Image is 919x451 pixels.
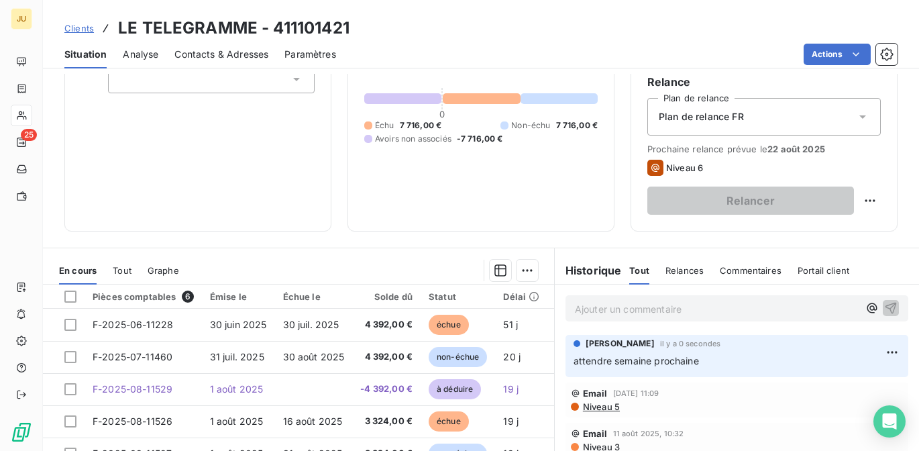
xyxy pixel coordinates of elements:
span: Relances [665,265,704,276]
span: F-2025-07-11460 [93,351,172,362]
span: Niveau 5 [582,401,620,412]
span: [DATE] 11:09 [613,389,659,397]
span: F-2025-06-11228 [93,319,173,330]
div: Pièces comptables [93,291,194,303]
div: JU [11,8,32,30]
span: 1 août 2025 [210,415,264,427]
span: échue [429,411,469,432]
span: 22 août 2025 [767,144,825,154]
span: Non-échu [511,119,550,132]
span: Prochaine relance prévue le [647,144,881,154]
span: Niveau 6 [666,162,703,173]
span: 31 juil. 2025 [210,351,264,362]
span: Email [583,428,608,439]
span: 4 392,00 € [360,350,413,364]
span: 30 août 2025 [283,351,345,362]
span: Commentaires [720,265,781,276]
span: à déduire [429,379,481,399]
span: Tout [629,265,649,276]
span: Plan de relance FR [659,110,744,123]
span: Paramètres [284,48,336,61]
span: 6 [182,291,194,303]
span: En cours [59,265,97,276]
h6: Relance [647,74,881,90]
div: Statut [429,291,487,302]
span: Email [583,388,608,399]
span: Échu [375,119,394,132]
span: Portail client [798,265,849,276]
div: Émise le [210,291,267,302]
button: Relancer [647,187,854,215]
a: 25 [11,132,32,153]
span: 19 j [503,383,519,395]
span: [PERSON_NAME] [586,338,655,350]
span: 16 août 2025 [283,415,343,427]
button: Actions [804,44,871,65]
h3: LE TELEGRAMME - 411101421 [118,16,349,40]
div: Échue le [283,291,345,302]
span: 11 août 2025, 10:32 [613,430,684,438]
span: il y a 0 secondes [660,340,721,348]
span: 25 [21,129,37,141]
span: 19 j [503,415,519,427]
span: Tout [113,265,131,276]
span: Contacts & Adresses [174,48,268,61]
span: -7 716,00 € [457,133,503,145]
span: 7 716,00 € [400,119,442,132]
span: -4 392,00 € [360,383,413,396]
span: F-2025-08-11526 [93,415,172,427]
span: F-2025-08-11529 [93,383,172,395]
span: Situation [64,48,107,61]
span: attendre semaine prochaine [574,355,699,366]
input: Ajouter une valeur [119,73,130,85]
span: 7 716,00 € [556,119,598,132]
span: 4 392,00 € [360,318,413,332]
span: Avoirs non associés [375,133,451,145]
span: 51 j [503,319,518,330]
div: Délai [503,291,539,302]
h6: Historique [555,262,622,279]
span: 3 324,00 € [360,415,413,428]
span: 30 juil. 2025 [283,319,339,330]
span: Clients [64,23,94,34]
span: non-échue [429,347,487,367]
div: Open Intercom Messenger [873,405,906,438]
span: 1 août 2025 [210,383,264,395]
span: 20 j [503,351,521,362]
span: échue [429,315,469,335]
img: Logo LeanPay [11,421,32,443]
a: Clients [64,21,94,35]
span: Graphe [148,265,179,276]
div: Solde dû [360,291,413,302]
span: 30 juin 2025 [210,319,267,330]
span: Analyse [123,48,158,61]
span: 0 [439,109,445,119]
